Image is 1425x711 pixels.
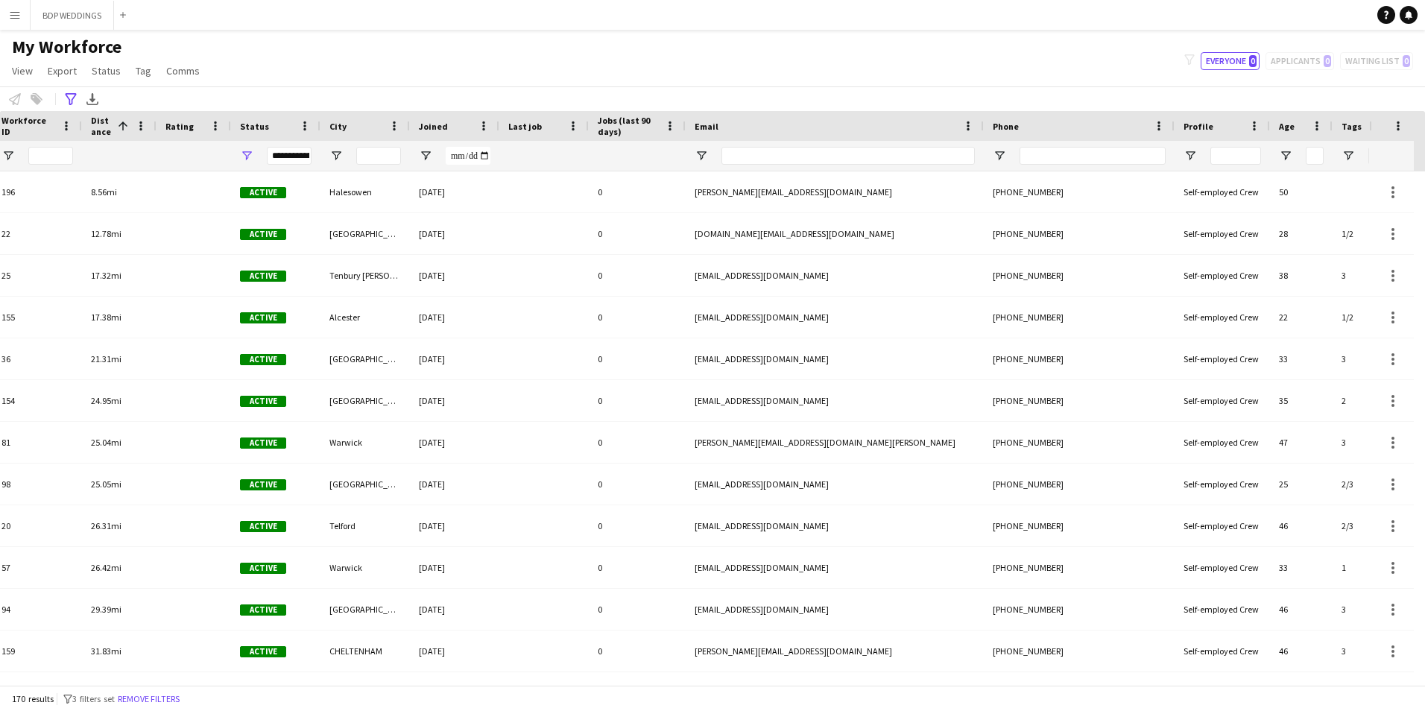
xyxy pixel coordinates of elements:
div: [PHONE_NUMBER] [984,338,1175,379]
span: Tags [1342,121,1362,132]
span: Tag [136,64,151,78]
button: BDP WEDDINGS [31,1,114,30]
div: [DOMAIN_NAME][EMAIL_ADDRESS][DOMAIN_NAME] [686,213,984,254]
span: Active [240,354,286,365]
div: [DATE] [410,547,499,588]
button: Open Filter Menu [1342,149,1355,162]
div: Self-employed Crew [1175,422,1270,463]
a: View [6,61,39,80]
span: Last job [508,121,542,132]
div: Self-employed Crew [1175,338,1270,379]
span: Active [240,479,286,490]
div: [PHONE_NUMBER] [984,505,1175,546]
div: [EMAIL_ADDRESS][DOMAIN_NAME] [686,297,984,338]
div: Alcester [320,297,410,338]
span: Status [240,121,269,132]
span: View [12,64,33,78]
button: Open Filter Menu [695,149,708,162]
div: [PHONE_NUMBER] [984,547,1175,588]
div: [PERSON_NAME][EMAIL_ADDRESS][DOMAIN_NAME][PERSON_NAME] [686,422,984,463]
button: Open Filter Menu [419,149,432,162]
div: [EMAIL_ADDRESS][DOMAIN_NAME] [686,380,984,421]
div: Warwick [320,547,410,588]
span: Phone [993,121,1019,132]
button: Open Filter Menu [1,149,15,162]
div: Self-employed Crew [1175,255,1270,296]
div: 2/3 [1333,464,1422,505]
div: [DATE] [410,464,499,505]
span: Profile [1184,121,1213,132]
input: Age Filter Input [1306,147,1324,165]
div: [PHONE_NUMBER] [984,422,1175,463]
div: 0 [589,338,686,379]
div: [DATE] [410,338,499,379]
div: 46 [1270,631,1333,671]
span: 25.05mi [91,478,121,490]
span: Active [240,563,286,574]
div: 3 [1333,255,1422,296]
div: [GEOGRAPHIC_DATA] [320,589,410,630]
div: 0 [589,547,686,588]
input: Joined Filter Input [446,147,490,165]
span: Comms [166,64,200,78]
span: Active [240,229,286,240]
div: 22 [1270,297,1333,338]
div: 0 [589,422,686,463]
div: 33 [1270,547,1333,588]
div: [GEOGRAPHIC_DATA] [320,213,410,254]
div: [GEOGRAPHIC_DATA] [320,338,410,379]
span: Rating [165,121,194,132]
a: Export [42,61,83,80]
span: 26.31mi [91,520,121,531]
div: [PHONE_NUMBER] [984,380,1175,421]
div: 1 [1333,547,1422,588]
div: 46 [1270,505,1333,546]
span: 25.04mi [91,437,121,448]
input: Email Filter Input [721,147,975,165]
span: Active [240,312,286,323]
button: Open Filter Menu [329,149,343,162]
div: 33 [1270,338,1333,379]
app-action-btn: Advanced filters [62,90,80,108]
span: 31.83mi [91,645,121,657]
div: Warwick [320,422,410,463]
span: Active [240,646,286,657]
div: 0 [589,464,686,505]
span: Joined [419,121,448,132]
div: [EMAIL_ADDRESS][DOMAIN_NAME] [686,589,984,630]
div: [DATE] [410,255,499,296]
div: [PHONE_NUMBER] [984,171,1175,212]
input: Tags Filter Input [1368,147,1413,165]
span: Export [48,64,77,78]
div: 47 [1270,422,1333,463]
div: 3 [1333,589,1422,630]
div: [GEOGRAPHIC_DATA] [320,464,410,505]
button: Open Filter Menu [1279,149,1292,162]
span: Age [1279,121,1295,132]
span: 21.31mi [91,353,121,364]
div: CHELTENHAM [320,631,410,671]
div: 0 [589,589,686,630]
div: [PERSON_NAME][EMAIL_ADDRESS][DOMAIN_NAME] [686,171,984,212]
div: 0 [589,505,686,546]
div: 0 [589,171,686,212]
button: Everyone0 [1201,52,1260,70]
div: 1/2 [1333,213,1422,254]
div: 3 [1333,631,1422,671]
div: 2 [1333,380,1422,421]
span: City [329,121,347,132]
div: 3 [1333,422,1422,463]
div: 35 [1270,380,1333,421]
span: 29.39mi [91,604,121,615]
div: [DATE] [410,297,499,338]
div: Self-employed Crew [1175,171,1270,212]
span: Jobs (last 90 days) [598,115,659,137]
button: Remove filters [115,691,183,707]
span: Active [240,187,286,198]
a: Comms [160,61,206,80]
button: Open Filter Menu [240,149,253,162]
span: Active [240,521,286,532]
div: Self-employed Crew [1175,589,1270,630]
input: Workforce ID Filter Input [28,147,73,165]
div: [DATE] [410,631,499,671]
